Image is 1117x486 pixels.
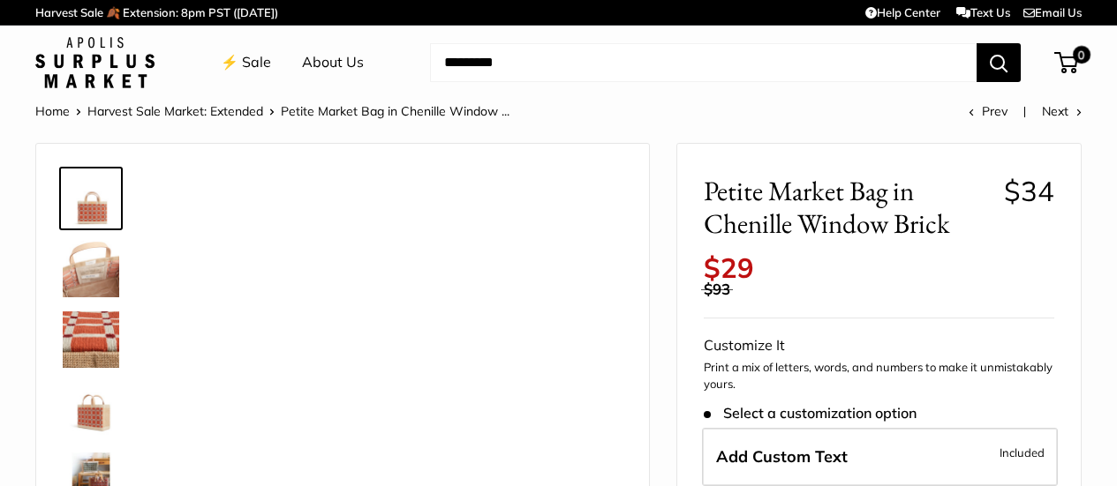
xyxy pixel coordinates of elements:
[302,49,364,76] a: About Us
[969,103,1008,119] a: Prev
[704,333,1054,359] div: Customize It
[716,446,848,467] span: Add Custom Text
[35,103,70,119] a: Home
[63,311,119,368] img: Petite Market Bag in Chenille Window Brick
[87,103,263,119] a: Harvest Sale Market: Extended
[704,359,1054,393] p: Print a mix of letters, words, and numbers to make it unmistakably yours.
[956,5,1010,19] a: Text Us
[1042,103,1082,119] a: Next
[35,100,509,123] nav: Breadcrumb
[281,103,509,119] span: Petite Market Bag in Chenille Window ...
[704,250,754,285] span: $29
[1023,5,1082,19] a: Email Us
[704,280,730,298] span: $93
[63,241,119,297] img: Petite Market Bag in Chenille Window Brick
[221,49,271,76] a: ⚡️ Sale
[1056,52,1078,73] a: 0
[59,378,123,442] a: Petite Market Bag in Chenille Window Brick
[702,428,1058,486] label: Add Custom Text
[59,167,123,230] a: Petite Market Bag in Chenille Window Brick
[59,308,123,371] a: Petite Market Bag in Chenille Window Brick
[63,382,119,438] img: Petite Market Bag in Chenille Window Brick
[977,43,1021,82] button: Search
[63,170,119,227] img: Petite Market Bag in Chenille Window Brick
[1004,174,1054,208] span: $34
[704,175,991,240] span: Petite Market Bag in Chenille Window Brick
[704,405,917,422] span: Select a customization option
[1000,442,1045,463] span: Included
[1073,46,1091,64] span: 0
[35,37,155,88] img: Apolis: Surplus Market
[59,237,123,301] a: Petite Market Bag in Chenille Window Brick
[865,5,940,19] a: Help Center
[430,43,977,82] input: Search...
